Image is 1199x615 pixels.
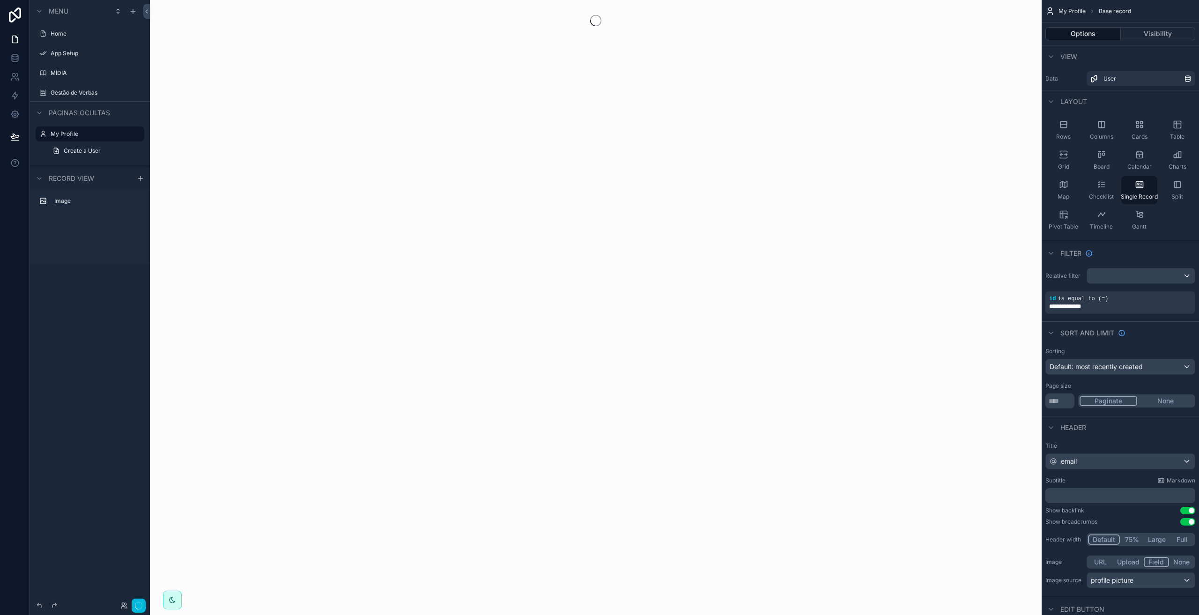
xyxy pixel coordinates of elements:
[1089,193,1114,200] span: Checklist
[1045,206,1081,234] button: Pivot Table
[1167,477,1195,484] span: Markdown
[1083,176,1119,204] button: Checklist
[49,174,94,183] span: Record view
[1045,442,1195,450] label: Title
[1144,534,1170,545] button: Large
[1083,146,1119,174] button: Board
[1045,27,1121,40] button: Options
[1045,146,1081,174] button: Grid
[1049,223,1078,230] span: Pivot Table
[1113,557,1144,567] button: Upload
[1090,133,1113,141] span: Columns
[1058,296,1108,302] span: is equal to (=)
[1058,193,1069,200] span: Map
[1121,116,1157,144] button: Cards
[1045,272,1083,280] label: Relative filter
[1060,249,1081,258] span: Filter
[1090,223,1113,230] span: Timeline
[1045,577,1083,584] label: Image source
[1121,146,1157,174] button: Calendar
[1045,488,1195,503] div: scrollable content
[1091,576,1133,585] span: profile picture
[1058,163,1069,170] span: Grid
[1127,163,1152,170] span: Calendar
[1060,328,1114,338] span: Sort And Limit
[51,30,139,37] label: Home
[1121,193,1158,200] span: Single Record
[1121,176,1157,204] button: Single Record
[30,189,150,218] div: scrollable content
[1045,453,1195,469] button: email
[1121,206,1157,234] button: Gantt
[1083,206,1119,234] button: Timeline
[1045,348,1065,355] label: Sorting
[49,7,68,15] font: Menu
[1045,359,1195,375] button: Default: most recently created
[1169,557,1194,567] button: None
[1137,396,1194,406] button: None
[1045,176,1081,204] button: Map
[1132,133,1147,141] span: Cards
[1121,27,1196,40] button: Visibility
[1157,477,1195,484] a: Markdown
[1103,75,1116,82] span: User
[1045,116,1081,144] button: Rows
[1050,363,1143,370] span: Default: most recently created
[1120,534,1144,545] button: 75%
[1056,133,1071,141] span: Rows
[1170,133,1184,141] span: Table
[1045,536,1083,543] label: Header width
[1060,52,1077,61] span: View
[49,109,110,117] font: Páginas ocultas
[1045,477,1066,484] label: Subtitle
[1045,75,1083,82] label: Data
[1045,518,1097,526] div: Show breadcrumbs
[1060,423,1086,432] span: Header
[51,50,139,57] label: App Setup
[1058,7,1086,15] span: My Profile
[1144,557,1169,567] button: Field
[1080,396,1137,406] button: Paginate
[1087,71,1195,86] a: User
[1159,176,1195,204] button: Split
[1087,572,1195,588] button: profile picture
[64,147,101,155] span: Create a User
[1159,146,1195,174] button: Charts
[1088,534,1120,545] button: Default
[1088,557,1113,567] button: URL
[1060,97,1087,106] span: Layout
[1049,296,1056,302] span: id
[1061,457,1077,466] span: email
[1099,7,1131,15] span: Base record
[54,197,137,205] label: Image
[1169,163,1186,170] span: Charts
[1094,163,1110,170] span: Board
[1045,558,1083,566] label: Image
[1045,382,1071,390] label: Page size
[51,89,139,96] label: Gestão de Verbas
[1045,507,1084,514] div: Show backlink
[1132,223,1147,230] span: Gantt
[1159,116,1195,144] button: Table
[1171,193,1183,200] span: Split
[51,130,139,138] label: My Profile
[1083,116,1119,144] button: Columns
[47,143,144,158] a: Create a User
[51,69,139,77] label: MÍDIA
[1170,534,1194,545] button: Full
